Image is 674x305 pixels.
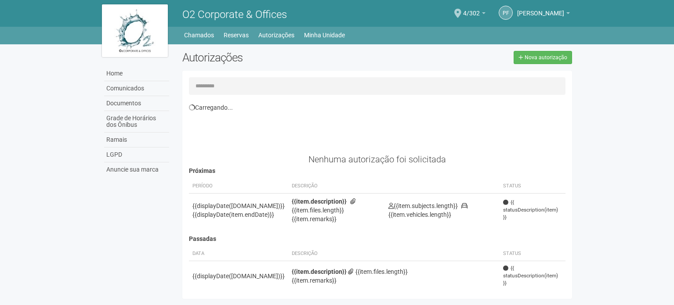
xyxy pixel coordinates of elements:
[104,162,169,177] a: Anuncie sua marca
[182,51,370,64] h2: Autorizações
[388,202,467,218] span: {{item.vehicles.length}}
[304,29,345,41] a: Minha Unidade
[463,1,480,17] span: 4/302
[288,247,500,261] th: Descrição
[258,29,294,41] a: Autorizações
[182,8,287,21] span: O2 Corporate & Offices
[104,147,169,162] a: LGPD
[184,29,214,41] a: Chamados
[500,247,565,261] th: Status
[517,1,564,17] span: PRISCILLA FREITAS
[189,155,565,163] div: Nenhuma autorização foi solicitada
[292,276,496,285] div: {{item.remarks}}
[503,199,562,221] span: {{ statusDescription(item) }}
[102,4,168,57] img: logo.jpg
[500,179,565,194] th: Status
[192,272,285,280] div: {{displayDate([DOMAIN_NAME])}}
[292,268,347,275] strong: {{item.description}}
[104,96,169,111] a: Documentos
[463,11,486,18] a: 4/302
[288,179,385,194] th: Descrição
[189,247,288,261] th: Data
[189,104,565,111] div: Carregando...
[292,198,358,214] span: {{item.files.length}}
[192,201,285,210] div: {{displayDate([DOMAIN_NAME])}}
[292,215,381,223] div: {{item.remarks}}
[189,179,288,194] th: Período
[104,66,169,81] a: Home
[104,111,169,133] a: Grade de Horários dos Ônibus
[388,202,458,209] span: {{item.subjects.length}}
[525,54,567,61] span: Nova autorização
[348,268,408,275] span: {{item.files.length}}
[192,210,285,219] div: {{displayDate(item.endDate)}}
[503,265,562,287] span: {{ statusDescription(item) }}
[104,133,169,147] a: Ramais
[189,236,565,242] h4: Passadas
[224,29,249,41] a: Reservas
[189,168,565,174] h4: Próximas
[517,11,570,18] a: [PERSON_NAME]
[514,51,572,64] a: Nova autorização
[499,6,513,20] a: PF
[104,81,169,96] a: Comunicados
[292,198,347,205] strong: {{item.description}}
